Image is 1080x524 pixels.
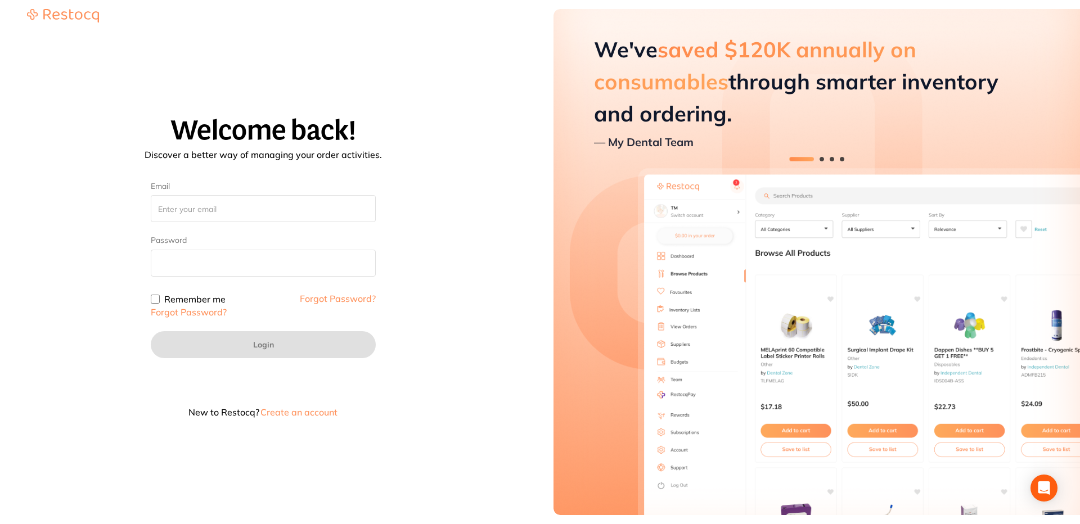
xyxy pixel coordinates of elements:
[151,306,227,318] a: Forgot Password?
[164,295,226,304] label: Remember me
[13,150,513,159] p: Discover a better way of managing your order activities.
[1030,475,1057,502] div: Open Intercom Messenger
[151,331,376,358] button: Login
[151,408,376,417] p: New to Restocq?
[259,408,339,417] button: Create an account
[300,293,376,304] a: Forgot Password?
[27,9,99,22] img: Restocq
[151,236,187,245] label: Password
[145,371,381,395] iframe: Sign in with Google Button
[553,9,1080,515] aside: Hero
[151,182,376,191] label: Email
[13,116,513,146] h1: Welcome back!
[151,195,376,222] input: Enter your email
[553,9,1080,515] img: Restocq preview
